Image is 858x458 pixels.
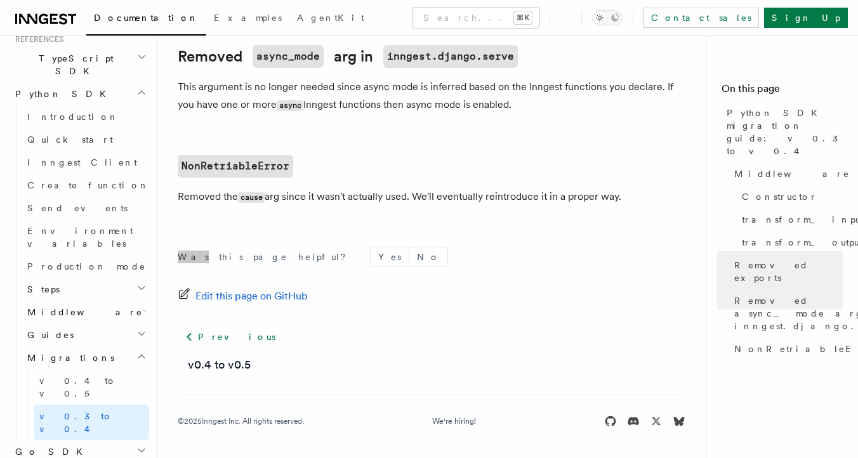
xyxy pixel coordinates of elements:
[27,180,149,190] span: Create function
[22,197,149,219] a: Send events
[737,185,843,208] a: Constructor
[10,52,137,77] span: TypeScript SDK
[22,301,149,324] button: Middleware
[34,405,149,440] a: v0.3 to v0.4
[643,8,759,28] a: Contact sales
[10,445,90,458] span: Go SDK
[432,416,476,426] a: We're hiring!
[178,416,304,426] div: © 2025 Inngest Inc. All rights reserved.
[22,151,149,174] a: Inngest Client
[178,287,308,305] a: Edit this page on GitHub
[94,13,199,23] span: Documentation
[34,369,149,405] a: v0.4 to v0.5
[22,369,149,440] div: Migrations
[178,155,293,178] a: NonRetriableError
[27,261,146,272] span: Production mode
[22,283,60,296] span: Steps
[383,45,518,68] code: inngest.django.serve
[86,4,206,36] a: Documentation
[722,101,843,162] a: Python SDK migration guide: v0.3 to v0.4
[188,356,251,374] a: v0.4 to v0.5
[10,47,149,82] button: TypeScript SDK
[22,329,74,341] span: Guides
[742,190,817,203] span: Constructor
[729,337,843,360] a: NonRetriableError
[22,351,114,364] span: Migrations
[27,112,119,122] span: Introduction
[371,247,409,266] button: Yes
[238,192,265,203] code: cause
[22,105,149,128] a: Introduction
[737,208,843,231] a: transform_input
[734,259,843,284] span: Removed exports
[722,81,843,101] h4: On this page
[277,100,303,111] code: async
[10,105,149,440] div: Python SDK
[409,247,447,266] button: No
[22,324,149,346] button: Guides
[10,82,149,105] button: Python SDK
[412,8,539,28] button: Search...⌘K
[27,226,133,249] span: Environment variables
[178,78,685,114] p: This argument is no longer needed since async mode is inferred based on the Inngest functions you...
[39,376,117,398] span: v0.4 to v0.5
[729,254,843,289] a: Removed exports
[178,188,685,206] p: Removed the arg since it wasn't actually used. We'll eventually reintroduce it in a proper way.
[729,162,843,185] a: Middleware
[22,255,149,278] a: Production mode
[178,251,355,263] p: Was this page helpful?
[22,174,149,197] a: Create function
[514,11,532,24] kbd: ⌘K
[39,411,113,434] span: v0.3 to v0.4
[27,157,137,167] span: Inngest Client
[22,346,149,369] button: Migrations
[22,128,149,151] a: Quick start
[737,231,843,254] a: transform_output
[27,203,128,213] span: Send events
[10,34,63,44] span: References
[297,13,364,23] span: AgentKit
[22,306,143,318] span: Middleware
[195,287,308,305] span: Edit this page on GitHub
[22,219,149,255] a: Environment variables
[178,325,282,348] a: Previous
[253,45,324,68] code: async_mode
[22,278,149,301] button: Steps
[178,45,518,68] a: Removedasync_modearg ininngest.django.serve
[727,107,843,157] span: Python SDK migration guide: v0.3 to v0.4
[592,10,623,25] button: Toggle dark mode
[729,289,843,337] a: Removed async_mode arg in inngest.django.serve
[206,4,289,34] a: Examples
[214,13,282,23] span: Examples
[764,8,848,28] a: Sign Up
[10,88,114,100] span: Python SDK
[289,4,372,34] a: AgentKit
[27,134,113,145] span: Quick start
[734,167,850,180] span: Middleware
